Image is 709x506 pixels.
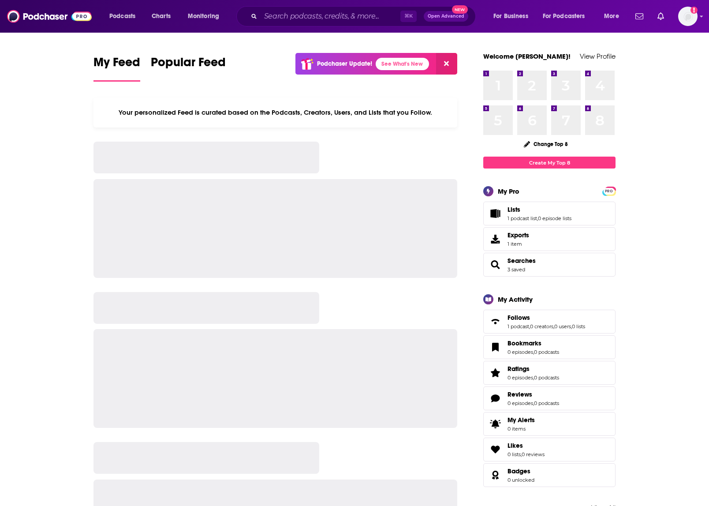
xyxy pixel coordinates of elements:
[487,9,539,23] button: open menu
[146,9,176,23] a: Charts
[678,7,698,26] button: Show profile menu
[521,451,522,457] span: ,
[522,451,545,457] a: 0 reviews
[537,9,598,23] button: open menu
[483,335,616,359] span: Bookmarks
[486,207,504,220] a: Lists
[507,314,585,322] a: Follows
[483,361,616,385] span: Ratings
[483,253,616,277] span: Searches
[507,339,559,347] a: Bookmarks
[530,323,553,330] a: 0 creators
[103,9,147,23] button: open menu
[498,295,533,304] div: My Activity
[507,390,532,398] span: Reviews
[572,323,585,330] a: 0 lists
[678,7,698,26] span: Logged in as tiffanymiller
[486,418,504,430] span: My Alerts
[493,10,528,22] span: For Business
[7,8,92,25] img: Podchaser - Follow, Share and Rate Podcasts
[507,442,523,450] span: Likes
[533,400,534,406] span: ,
[507,400,533,406] a: 0 episodes
[109,10,135,22] span: Podcasts
[486,392,504,405] a: Reviews
[507,442,545,450] a: Likes
[598,9,630,23] button: open menu
[507,206,571,214] a: Lists
[507,266,525,273] a: 3 saved
[483,227,616,251] a: Exports
[507,231,529,239] span: Exports
[507,467,530,475] span: Badges
[571,323,572,330] span: ,
[554,323,571,330] a: 0 users
[553,323,554,330] span: ,
[483,438,616,461] span: Likes
[507,416,535,424] span: My Alerts
[182,9,231,23] button: open menu
[507,257,536,265] span: Searches
[245,6,484,26] div: Search podcasts, credits, & more...
[507,390,559,398] a: Reviews
[483,202,616,225] span: Lists
[543,10,585,22] span: For Podcasters
[151,55,226,82] a: Popular Feed
[261,9,400,23] input: Search podcasts, credits, & more...
[424,11,468,22] button: Open AdvancedNew
[507,451,521,457] a: 0 lists
[486,443,504,456] a: Likes
[632,9,647,24] a: Show notifications dropdown
[317,60,372,67] p: Podchaser Update!
[534,400,559,406] a: 0 podcasts
[507,241,529,247] span: 1 item
[507,349,533,355] a: 0 episodes
[604,188,614,195] span: PRO
[486,259,504,271] a: Searches
[486,469,504,481] a: Badges
[507,365,559,373] a: Ratings
[507,314,530,322] span: Follows
[376,58,429,70] a: See What's New
[654,9,668,24] a: Show notifications dropdown
[507,215,537,221] a: 1 podcast list
[533,349,534,355] span: ,
[486,367,504,379] a: Ratings
[486,315,504,328] a: Follows
[483,157,616,169] a: Create My Top 8
[400,11,417,22] span: ⌘ K
[534,349,559,355] a: 0 podcasts
[538,215,571,221] a: 0 episode lists
[483,463,616,487] span: Badges
[486,233,504,245] span: Exports
[507,477,534,483] a: 0 unlocked
[507,467,534,475] a: Badges
[152,10,171,22] span: Charts
[580,52,616,60] a: View Profile
[428,14,464,19] span: Open Advanced
[452,5,468,14] span: New
[604,10,619,22] span: More
[483,52,571,60] a: Welcome [PERSON_NAME]!
[534,375,559,381] a: 0 podcasts
[507,365,530,373] span: Ratings
[507,375,533,381] a: 0 episodes
[483,412,616,436] a: My Alerts
[690,7,698,14] svg: Add a profile image
[483,310,616,334] span: Follows
[604,187,614,194] a: PRO
[188,10,219,22] span: Monitoring
[507,323,529,330] a: 1 podcast
[529,323,530,330] span: ,
[483,386,616,410] span: Reviews
[93,55,140,82] a: My Feed
[498,187,519,195] div: My Pro
[507,339,541,347] span: Bookmarks
[519,139,573,150] button: Change Top 8
[486,341,504,353] a: Bookmarks
[507,206,520,214] span: Lists
[507,426,535,432] span: 0 items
